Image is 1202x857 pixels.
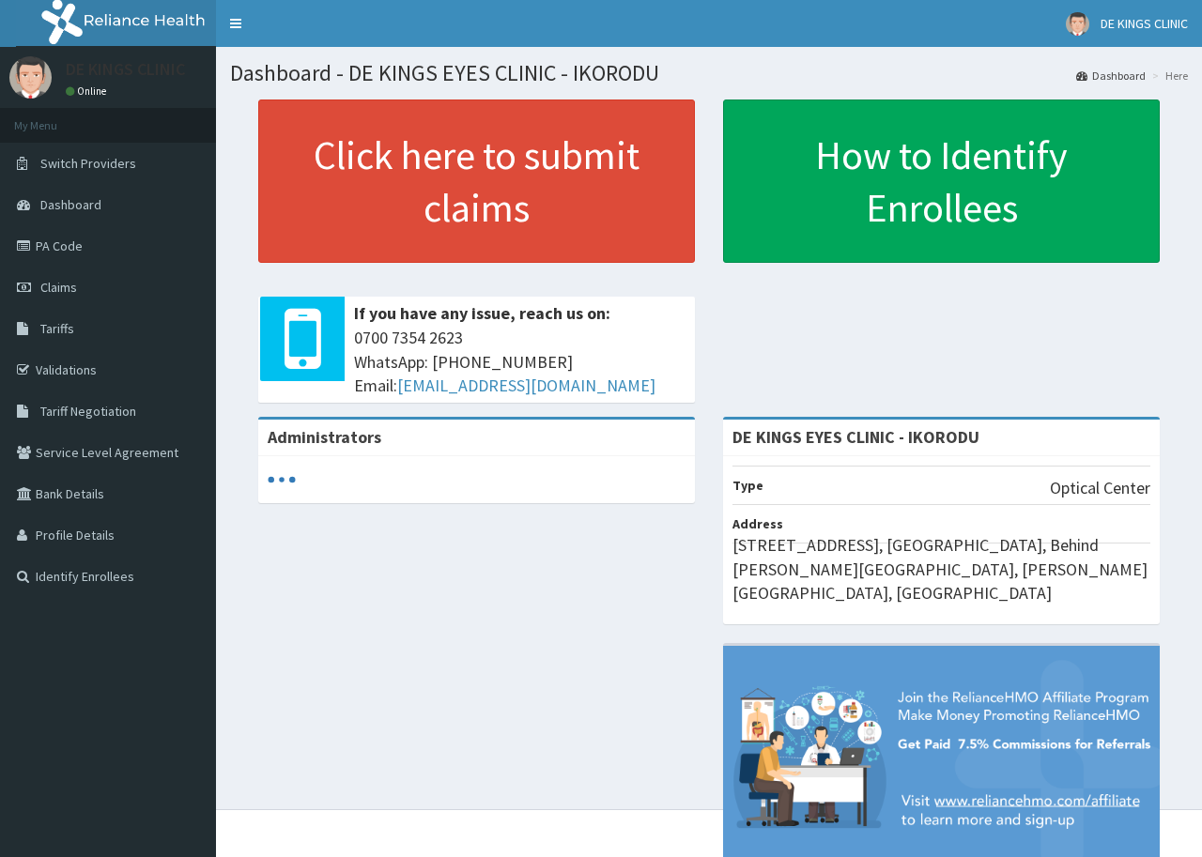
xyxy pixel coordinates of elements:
[268,426,381,448] b: Administrators
[723,99,1160,263] a: How to Identify Enrollees
[354,326,686,398] span: 0700 7354 2623 WhatsApp: [PHONE_NUMBER] Email:
[1148,68,1188,84] li: Here
[397,375,655,396] a: [EMAIL_ADDRESS][DOMAIN_NAME]
[732,477,763,494] b: Type
[732,515,783,532] b: Address
[1076,68,1146,84] a: Dashboard
[40,155,136,172] span: Switch Providers
[230,61,1188,85] h1: Dashboard - DE KINGS EYES CLINIC - IKORODU
[732,426,979,448] strong: DE KINGS EYES CLINIC - IKORODU
[40,403,136,420] span: Tariff Negotiation
[1101,15,1188,32] span: DE KINGS CLINIC
[40,196,101,213] span: Dashboard
[9,56,52,99] img: User Image
[258,99,695,263] a: Click here to submit claims
[1050,476,1150,500] p: Optical Center
[66,84,111,98] a: Online
[354,302,610,324] b: If you have any issue, reach us on:
[1066,12,1089,36] img: User Image
[732,533,1150,605] p: [STREET_ADDRESS], [GEOGRAPHIC_DATA], Behind [PERSON_NAME][GEOGRAPHIC_DATA], [PERSON_NAME][GEOGRAP...
[40,279,77,296] span: Claims
[66,61,185,78] p: DE KINGS CLINIC
[40,320,74,337] span: Tariffs
[268,466,296,494] svg: audio-loading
